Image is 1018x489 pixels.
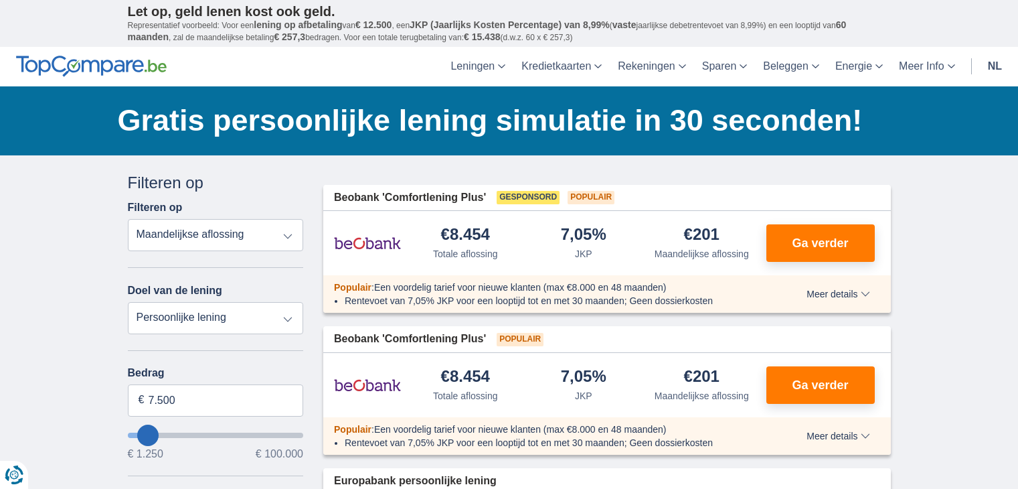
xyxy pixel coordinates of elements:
div: €8.454 [441,368,490,387]
a: Leningen [442,47,513,86]
div: Maandelijkse aflossing [655,389,749,403]
span: € 100.000 [256,449,303,460]
a: Rekeningen [610,47,693,86]
span: € 257,3 [274,31,305,42]
div: : [323,281,768,294]
span: 60 maanden [128,19,847,42]
span: € [139,393,145,408]
span: € 12.500 [355,19,392,30]
div: €201 [684,226,719,244]
span: Meer details [807,431,869,441]
img: product.pl.alt Beobank [334,368,401,402]
span: Een voordelig tarief voor nieuwe klanten (max €8.000 en 48 maanden) [374,424,667,435]
a: Energie [827,47,891,86]
span: Populair [568,191,614,204]
p: Representatief voorbeeld: Voor een van , een ( jaarlijkse debetrentevoet van 8,99%) en een loopti... [128,19,891,44]
span: Meer details [807,289,869,299]
h1: Gratis persoonlijke lening simulatie in 30 seconden! [118,100,891,141]
label: Doel van de lening [128,285,222,297]
li: Rentevoet van 7,05% JKP voor een looptijd tot en met 30 maanden; Geen dossierkosten [345,294,758,307]
a: Kredietkaarten [513,47,610,86]
span: lening op afbetaling [254,19,342,30]
span: Populair [334,424,371,435]
span: Beobank 'Comfortlening Plus' [334,190,486,206]
div: : [323,423,768,436]
button: Meer details [796,289,879,299]
span: Een voordelig tarief voor nieuwe klanten (max €8.000 en 48 maanden) [374,282,667,293]
span: € 15.438 [464,31,501,42]
a: nl [980,47,1010,86]
a: Meer Info [891,47,963,86]
div: Totale aflossing [433,389,498,403]
img: TopCompare [16,56,167,77]
span: Ga verder [792,237,848,249]
div: JKP [575,247,592,261]
span: vaste [612,19,637,30]
li: Rentevoet van 7,05% JKP voor een looptijd tot en met 30 maanden; Geen dossierkosten [345,436,758,449]
div: €201 [684,368,719,387]
input: wantToBorrow [128,433,304,438]
span: Europabank persoonlijke lening [334,474,497,489]
button: Meer details [796,431,879,441]
button: Ga verder [766,366,875,404]
button: Ga verder [766,224,875,262]
a: Beleggen [755,47,827,86]
div: JKP [575,389,592,403]
div: Totale aflossing [433,247,498,261]
span: Gesponsord [497,191,560,204]
span: Populair [497,333,543,346]
label: Filteren op [128,202,183,214]
span: Populair [334,282,371,293]
div: Filteren op [128,171,304,194]
div: €8.454 [441,226,490,244]
div: 7,05% [561,226,606,244]
span: € 1.250 [128,449,163,460]
img: product.pl.alt Beobank [334,226,401,260]
span: Beobank 'Comfortlening Plus' [334,332,486,347]
a: Sparen [694,47,756,86]
span: Ga verder [792,379,848,391]
p: Let op, geld lenen kost ook geld. [128,3,891,19]
label: Bedrag [128,367,304,379]
span: JKP (Jaarlijks Kosten Percentage) van 8,99% [410,19,610,30]
div: 7,05% [561,368,606,387]
div: Maandelijkse aflossing [655,247,749,261]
